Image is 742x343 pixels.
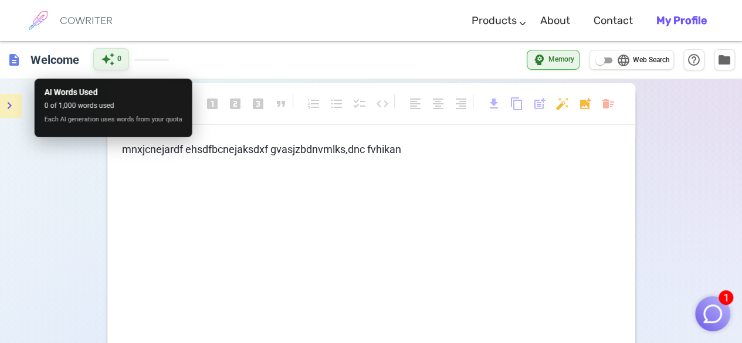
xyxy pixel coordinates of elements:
[431,97,445,111] span: format_align_center
[487,97,501,111] span: download
[353,97,367,111] span: checklist
[117,53,121,65] span: 0
[540,4,570,38] a: About
[228,97,242,111] span: looks_two
[472,4,517,38] a: Products
[532,53,546,67] span: psychology
[101,52,115,66] span: auto_awesome
[510,97,524,111] span: content_copy
[26,48,84,72] h6: Click to edit title
[408,97,422,111] span: format_align_left
[717,53,731,67] span: folder
[656,14,707,27] b: My Profile
[683,49,704,70] button: Help & Shortcuts
[687,53,701,67] span: help_outline
[307,97,321,111] span: format_list_numbered
[45,114,182,125] span: Each AI generation uses words from your quota
[330,97,344,111] span: format_list_bulleted
[205,97,219,111] span: looks_one
[274,97,288,111] span: format_quote
[633,55,670,66] span: Web Search
[45,100,182,112] span: 0 of 1,000 words used
[555,97,570,111] span: auto_fix_high
[616,53,631,67] span: language
[375,97,389,111] span: code
[122,143,401,155] span: mnxjcnejardf ehsdfbcnejaksdxf gvasjzbdnvmlks,dnc fvhikan
[7,53,21,67] span: description
[454,97,468,111] span: format_align_right
[702,303,724,325] img: Close chat
[594,4,633,38] a: Contact
[45,86,182,98] p: AI Words Used
[714,49,735,70] button: Manage Documents
[251,97,265,111] span: looks_3
[533,97,547,111] span: post_add
[548,54,574,66] span: Memory
[656,4,707,38] a: My Profile
[23,6,53,35] img: brand logo
[719,290,733,305] span: 1
[578,97,592,111] span: add_photo_alternate
[60,15,113,26] h6: COWRITER
[695,296,730,331] button: 1
[601,97,615,111] span: delete_sweep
